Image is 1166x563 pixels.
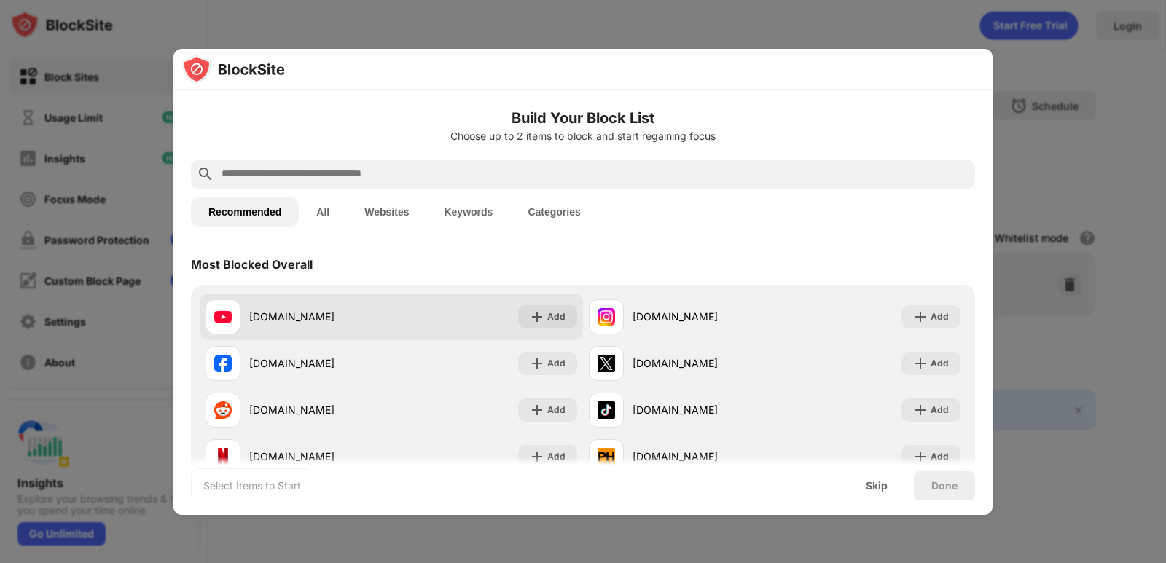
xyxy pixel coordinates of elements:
[191,257,313,272] div: Most Blocked Overall
[866,480,888,492] div: Skip
[510,197,598,227] button: Categories
[191,107,975,129] h6: Build Your Block List
[598,448,615,465] img: favicons
[249,449,391,464] div: [DOMAIN_NAME]
[931,356,949,371] div: Add
[547,310,566,324] div: Add
[249,402,391,417] div: [DOMAIN_NAME]
[214,308,232,326] img: favicons
[547,403,566,417] div: Add
[633,449,775,464] div: [DOMAIN_NAME]
[249,355,391,371] div: [DOMAIN_NAME]
[214,401,232,419] img: favicons
[182,55,285,84] img: logo-blocksite.svg
[931,449,949,464] div: Add
[203,479,301,493] div: Select Items to Start
[931,403,949,417] div: Add
[249,309,391,324] div: [DOMAIN_NAME]
[598,401,615,419] img: favicons
[633,402,775,417] div: [DOMAIN_NAME]
[299,197,347,227] button: All
[214,448,232,465] img: favicons
[191,197,299,227] button: Recommended
[547,449,566,464] div: Add
[197,165,214,183] img: search.svg
[214,355,232,372] img: favicons
[633,355,775,371] div: [DOMAIN_NAME]
[426,197,510,227] button: Keywords
[547,356,566,371] div: Add
[633,309,775,324] div: [DOMAIN_NAME]
[347,197,426,227] button: Websites
[598,308,615,326] img: favicons
[598,355,615,372] img: favicons
[191,130,975,142] div: Choose up to 2 items to block and start regaining focus
[931,480,958,492] div: Done
[931,310,949,324] div: Add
